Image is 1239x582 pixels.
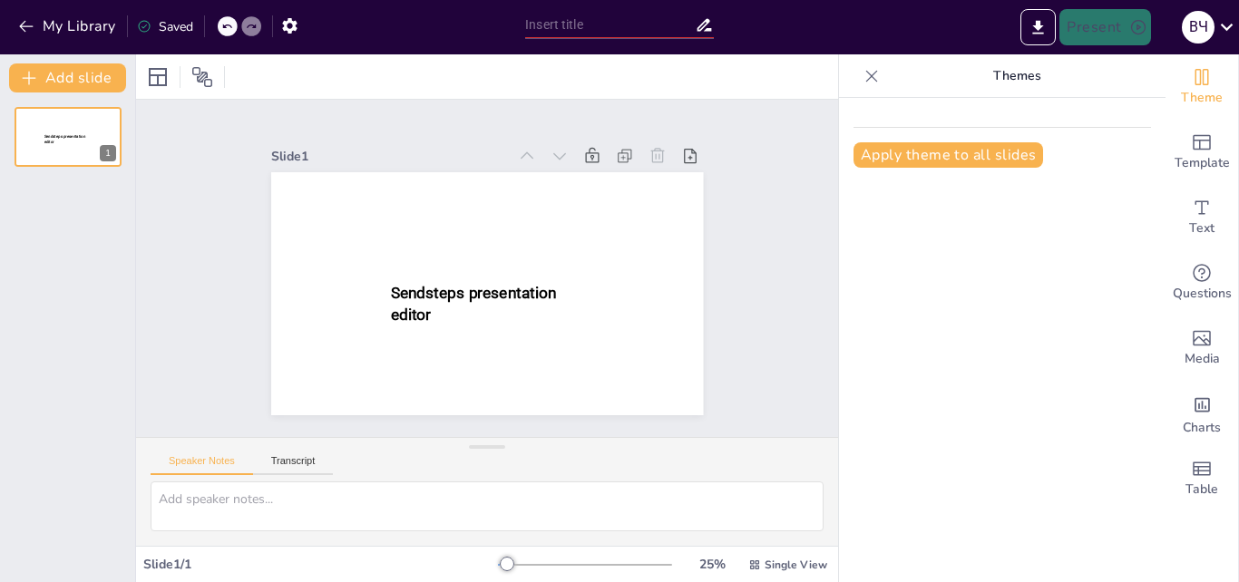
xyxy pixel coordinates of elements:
div: Get real-time input from your audience [1166,250,1238,315]
div: Change the overall theme [1166,54,1238,120]
button: Speaker Notes [151,455,253,475]
span: Template [1175,153,1230,173]
div: Layout [143,63,172,92]
div: Sendsteps presentation editor1 [15,107,122,167]
span: Questions [1173,284,1232,304]
button: Export to PowerPoint [1020,9,1056,45]
span: Charts [1183,418,1221,438]
div: Slide 1 / 1 [143,556,498,573]
div: Slide 1 [271,148,507,165]
button: Apply theme to all slides [854,142,1043,168]
span: Sendsteps presentation editor [44,134,85,144]
div: В Ч [1182,11,1215,44]
span: Table [1185,480,1218,500]
button: Transcript [253,455,334,475]
span: Text [1189,218,1215,238]
button: Present [1059,9,1150,45]
span: Single View [765,558,827,572]
span: Position [191,66,213,88]
div: Add ready made slides [1166,120,1238,185]
input: Insert title [525,12,695,38]
div: Add a table [1166,446,1238,511]
div: 1 [100,145,116,161]
button: В Ч [1182,9,1215,45]
div: Saved [137,18,193,35]
div: 25 % [690,556,734,573]
span: Theme [1181,88,1223,108]
button: My Library [14,12,123,41]
span: Media [1185,349,1220,369]
div: Add charts and graphs [1166,381,1238,446]
p: Themes [886,54,1147,98]
button: Add slide [9,63,126,92]
div: Add text boxes [1166,185,1238,250]
span: Sendsteps presentation editor [390,284,556,325]
div: Add images, graphics, shapes or video [1166,315,1238,381]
